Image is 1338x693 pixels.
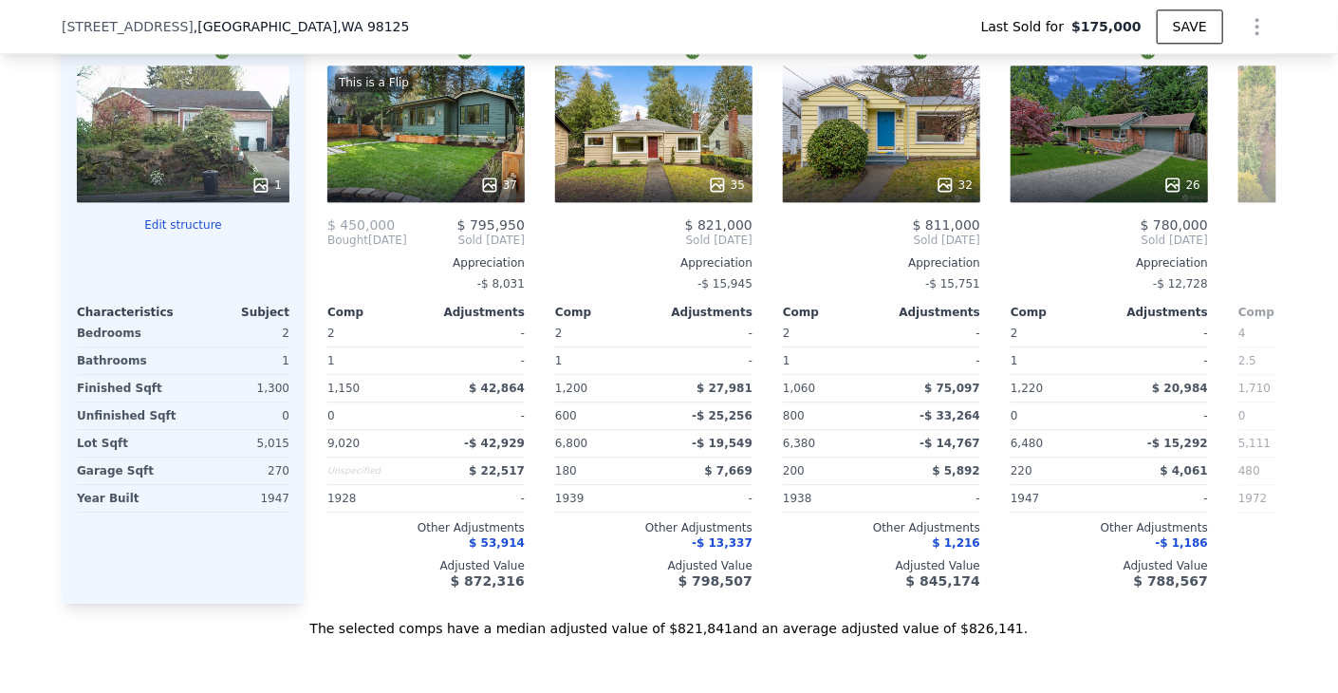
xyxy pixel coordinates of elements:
div: 2.5 [1238,347,1333,374]
div: [DATE] [327,233,407,248]
span: Bought [327,233,368,248]
div: Unspecified [327,458,422,484]
span: -$ 12,728 [1153,277,1208,290]
span: -$ 15,945 [697,277,753,290]
div: 270 [187,458,289,484]
div: - [658,347,753,374]
span: Last Sold for [981,17,1072,36]
div: Characteristics [77,305,183,320]
span: $ 872,316 [451,573,525,589]
div: Comp [1238,305,1337,320]
div: - [1113,347,1208,374]
div: - [658,320,753,346]
div: 1938 [783,485,878,512]
button: Edit structure [77,217,289,233]
span: 1,060 [783,382,815,395]
span: -$ 42,929 [464,437,525,450]
div: 32 [936,176,973,195]
div: 1939 [555,485,650,512]
div: Other Adjustments [783,520,980,535]
span: 6,800 [555,437,587,450]
span: 5,111 [1238,437,1271,450]
div: Lot Sqft [77,430,179,457]
div: Adjusted Value [783,558,980,573]
span: -$ 8,031 [477,277,525,290]
div: 1972 [1238,485,1333,512]
div: Adjustments [426,305,525,320]
div: 35 [708,176,745,195]
span: 1,220 [1011,382,1043,395]
span: -$ 19,549 [692,437,753,450]
div: Comp [783,305,882,320]
span: 2 [1011,327,1018,340]
div: 1928 [327,485,422,512]
span: -$ 33,264 [920,409,980,422]
div: 1 [327,347,422,374]
div: - [885,347,980,374]
span: $ 450,000 [327,217,395,233]
span: Sold [DATE] [555,233,753,248]
span: $ 53,914 [469,536,525,550]
span: 1,200 [555,382,587,395]
span: $ 75,097 [924,382,980,395]
div: Adjustments [1109,305,1208,320]
div: Appreciation [327,255,525,271]
div: - [1113,403,1208,429]
div: Adjustments [654,305,753,320]
span: 2 [555,327,563,340]
div: - [1113,320,1208,346]
span: 2 [327,327,335,340]
div: 1 [783,347,878,374]
span: -$ 15,751 [925,277,980,290]
div: 1947 [187,485,289,512]
div: 2 [187,320,289,346]
button: SAVE [1157,9,1223,44]
div: Other Adjustments [1011,520,1208,535]
div: 1 [1011,347,1106,374]
span: , [GEOGRAPHIC_DATA] [194,17,410,36]
div: Adjustments [882,305,980,320]
span: 800 [783,409,805,422]
div: 1 [555,347,650,374]
button: Show Options [1238,8,1276,46]
span: -$ 13,337 [692,536,753,550]
div: This is a Flip [335,73,413,92]
span: $ 5,892 [933,464,980,478]
div: Year Built [77,485,179,512]
span: Sold [DATE] [1011,233,1208,248]
div: Bathrooms [77,347,179,374]
div: 5,015 [187,430,289,457]
span: 0 [1238,409,1246,422]
div: 1 [251,176,282,195]
span: 4 [1238,327,1246,340]
span: 220 [1011,464,1032,478]
div: The selected comps have a median adjusted value of $821,841 and an average adjusted value of $826... [62,604,1276,638]
span: 480 [1238,464,1260,478]
span: -$ 14,767 [920,437,980,450]
span: 2 [783,327,790,340]
span: $ 22,517 [469,464,525,478]
span: , WA 98125 [337,19,409,34]
div: 1,300 [187,375,289,402]
span: Sold [DATE] [407,233,525,248]
span: 0 [1011,409,1018,422]
div: Adjusted Value [555,558,753,573]
span: $ 798,507 [678,573,753,589]
span: $ 780,000 [1141,217,1208,233]
div: Comp [1011,305,1109,320]
div: Finished Sqft [77,375,179,402]
span: 200 [783,464,805,478]
span: [STREET_ADDRESS] [62,17,194,36]
div: 1947 [1011,485,1106,512]
div: Subject [183,305,289,320]
span: -$ 25,256 [692,409,753,422]
span: $ 4,061 [1161,464,1208,478]
div: Garage Sqft [77,458,179,484]
div: Comp [327,305,426,320]
div: Unfinished Sqft [77,403,179,429]
span: 600 [555,409,577,422]
div: - [658,485,753,512]
div: - [430,320,525,346]
div: - [430,485,525,512]
div: Adjusted Value [327,558,525,573]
